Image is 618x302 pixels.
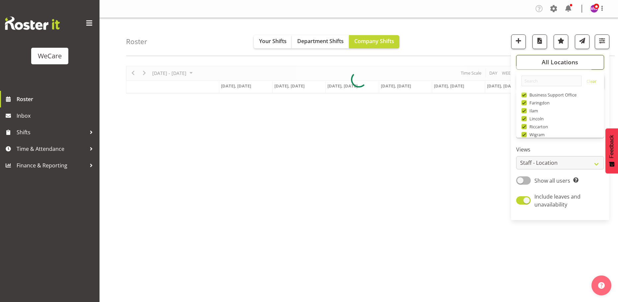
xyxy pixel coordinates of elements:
[254,35,292,48] button: Your Shifts
[516,146,604,153] label: Views
[527,132,545,137] span: Wigram
[17,111,96,121] span: Inbox
[586,78,596,86] a: Clear
[17,127,86,137] span: Shifts
[511,34,526,49] button: Add a new shift
[17,144,86,154] span: Time & Attendance
[38,51,62,61] div: WeCare
[259,37,287,45] span: Your Shifts
[527,100,550,105] span: Faringdon
[527,116,544,121] span: Lincoln
[516,55,604,70] button: All Locations
[527,108,538,113] span: Ilam
[349,35,399,48] button: Company Shifts
[534,193,581,208] span: Include leaves and unavailability
[527,92,577,97] span: Business Support Office
[5,17,60,30] img: Rosterit website logo
[542,58,578,66] span: All Locations
[17,160,86,170] span: Finance & Reporting
[554,34,568,49] button: Highlight an important date within the roster.
[534,177,570,184] span: Show all users
[17,94,96,104] span: Roster
[605,128,618,173] button: Feedback - Show survey
[609,135,615,158] span: Feedback
[575,34,589,49] button: Send a list of all shifts for the selected filtered period to all rostered employees.
[297,37,344,45] span: Department Shifts
[590,5,598,13] img: management-we-care10447.jpg
[126,38,147,45] h4: Roster
[598,282,605,289] img: help-xxl-2.png
[292,35,349,48] button: Department Shifts
[532,34,547,49] button: Download a PDF of the roster according to the set date range.
[595,34,609,49] button: Filter Shifts
[354,37,394,45] span: Company Shifts
[527,124,548,129] span: Riccarton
